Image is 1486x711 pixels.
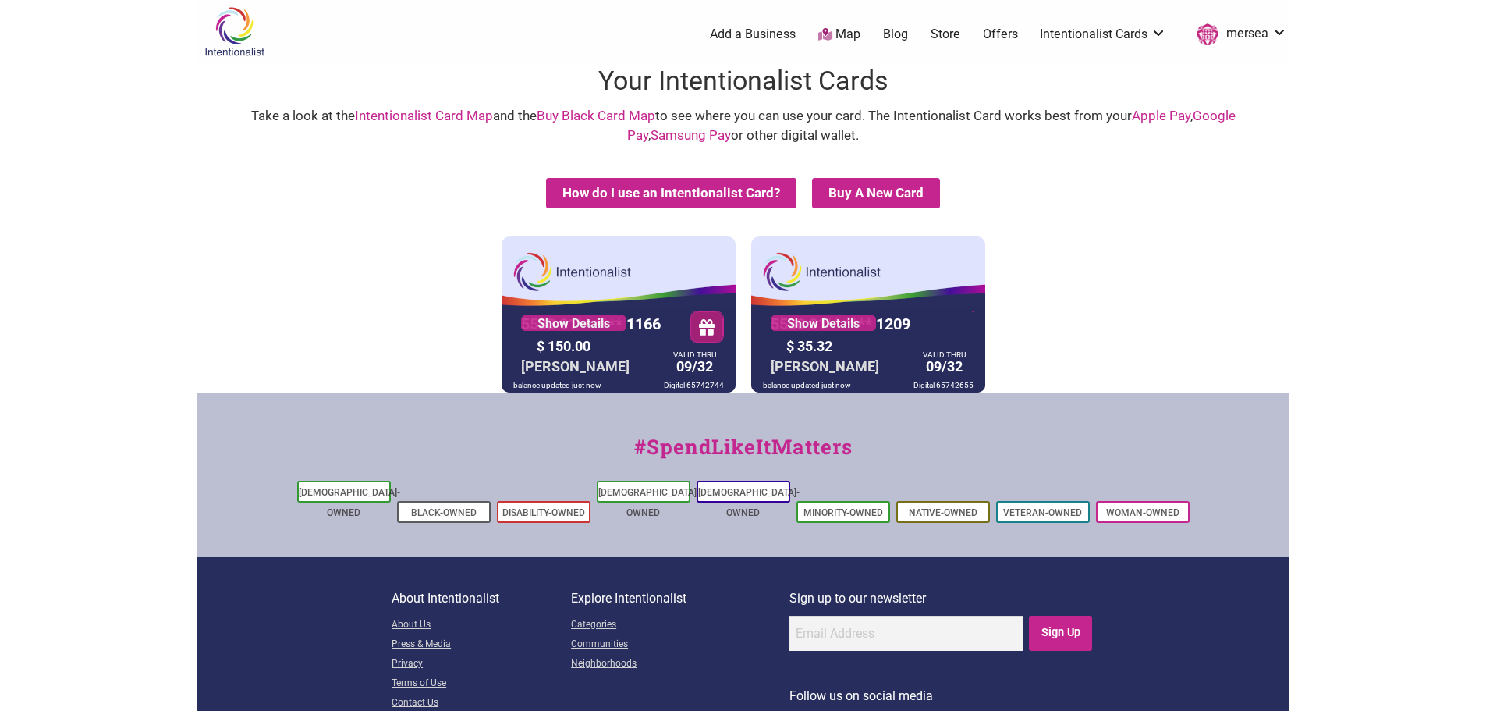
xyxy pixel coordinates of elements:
a: Neighborhoods [571,655,789,674]
div: 09/32 [669,352,720,379]
p: Sign up to our newsletter [789,588,1094,609]
a: [DEMOGRAPHIC_DATA]-Owned [698,487,800,518]
a: Terms of Use [392,674,571,694]
a: Apple Pay [1132,108,1190,123]
a: Minority-Owned [803,507,883,518]
a: Communities [571,635,789,655]
a: [DEMOGRAPHIC_DATA]-Owned [299,487,400,518]
p: About Intentionalist [392,588,571,609]
div: [PERSON_NAME] [767,354,883,379]
div: Digital 65742655 [910,378,977,393]
a: mersea [1189,20,1287,48]
p: Follow us on social media [789,686,1094,706]
a: Veteran-Owned [1003,507,1082,518]
a: Press & Media [392,635,571,655]
div: Digital 65742744 [660,378,728,393]
a: Store [931,26,960,43]
a: Show Details [521,315,626,331]
a: About Us [392,616,571,635]
a: Samsung Pay [651,127,731,143]
input: Email Address [789,616,1023,651]
div: VALID THRU [673,354,716,356]
a: Privacy [392,655,571,674]
div: $ 150.00 [533,334,665,358]
a: Buy Black Card Map [537,108,655,123]
summary: Buy A New Card [812,178,940,208]
a: Offers [983,26,1018,43]
div: balance updated just now [509,378,605,393]
p: Explore Intentionalist [571,588,789,609]
a: Disability-Owned [502,507,585,518]
div: #SpendLikeItMatters [197,432,1289,478]
a: [DEMOGRAPHIC_DATA]-Owned [598,487,700,518]
div: 09/32 [919,352,970,379]
img: Intentionalist [197,6,271,57]
a: Woman-Owned [1106,507,1179,518]
div: balance updated just now [759,378,855,393]
a: Show Details [771,315,876,331]
a: Black-Owned [411,507,477,518]
a: Blog [883,26,908,43]
a: Intentionalist Cards [1040,26,1166,43]
button: How do I use an Intentionalist Card? [546,178,796,208]
div: $ 35.32 [782,334,915,358]
a: Categories [571,616,789,635]
div: Take a look at the and the to see where you can use your card. The Intentionalist Card works best... [213,106,1274,146]
a: Map [818,26,860,44]
a: Native-Owned [909,507,977,518]
a: Add a Business [710,26,796,43]
h1: Your Intentionalist Cards [197,62,1289,100]
div: VALID THRU [923,354,966,356]
div: [PERSON_NAME] [517,354,633,379]
a: Intentionalist Card Map [355,108,493,123]
input: Sign Up [1029,616,1092,651]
